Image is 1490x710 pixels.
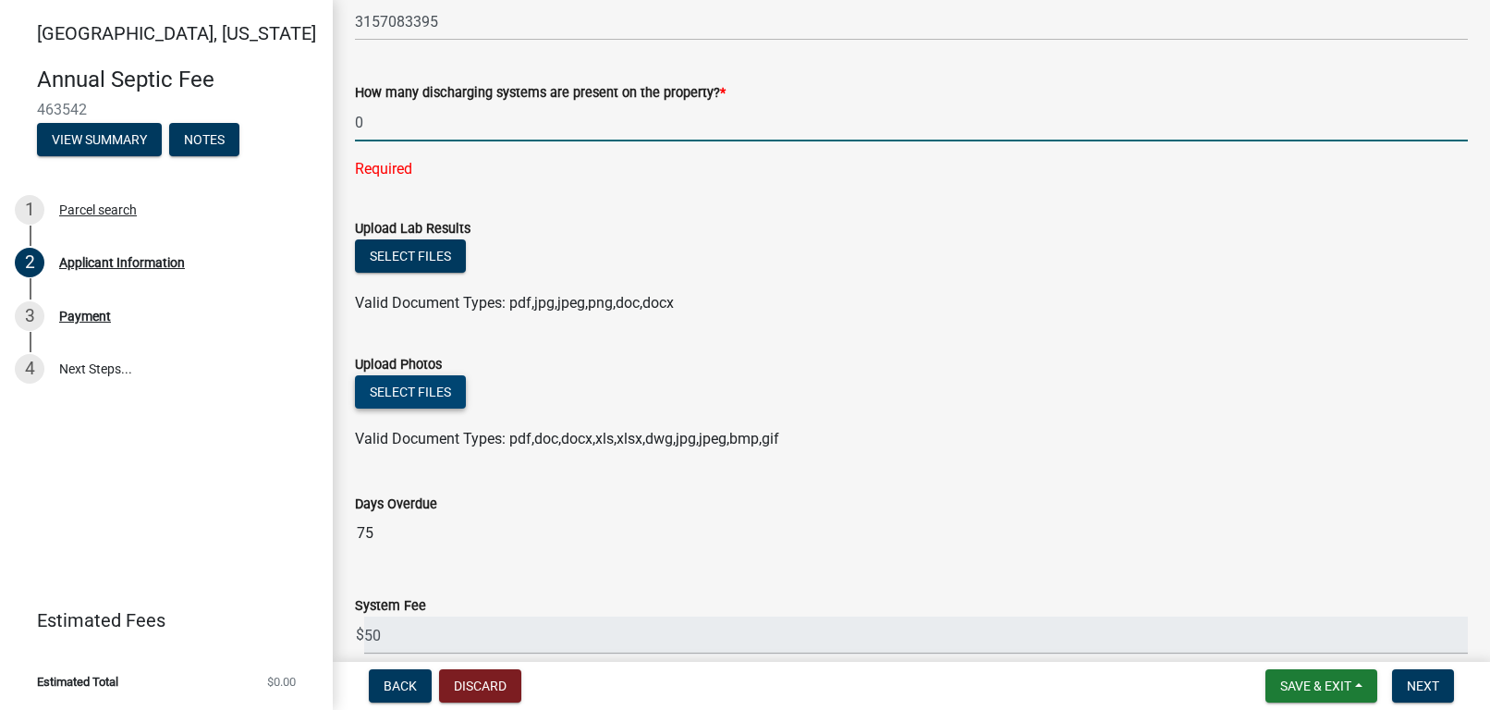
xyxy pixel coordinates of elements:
button: Next [1392,669,1454,703]
wm-modal-confirm: Summary [37,133,162,148]
wm-modal-confirm: Notes [169,133,239,148]
div: 2 [15,248,44,277]
button: View Summary [37,123,162,156]
button: Select files [355,375,466,409]
button: Back [369,669,432,703]
span: 463542 [37,101,296,118]
span: Back [384,679,417,693]
div: Applicant Information [59,256,185,269]
div: Payment [59,310,111,323]
label: System Fee [355,600,426,613]
div: 4 [15,354,44,384]
button: Save & Exit [1265,669,1377,703]
button: Discard [439,669,521,703]
label: Upload Photos [355,359,442,372]
span: Estimated Total [37,676,118,688]
label: Upload Lab Results [355,223,470,236]
span: Valid Document Types: pdf,doc,docx,xls,xlsx,dwg,jpg,jpeg,bmp,gif [355,430,779,447]
button: Select files [355,239,466,273]
div: 1 [15,195,44,225]
span: $ [355,617,365,655]
span: Next [1407,679,1439,693]
label: Days Overdue [355,498,437,511]
span: $0.00 [267,676,296,688]
span: Save & Exit [1280,679,1351,693]
button: Notes [169,123,239,156]
div: Parcel search [59,203,137,216]
label: How many discharging systems are present on the property? [355,87,726,100]
div: 3 [15,301,44,331]
h4: Annual Septic Fee [37,67,318,93]
a: Estimated Fees [15,602,303,639]
div: Required [355,158,1468,180]
span: Valid Document Types: pdf,jpg,jpeg,png,doc,docx [355,294,674,312]
span: [GEOGRAPHIC_DATA], [US_STATE] [37,22,316,44]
